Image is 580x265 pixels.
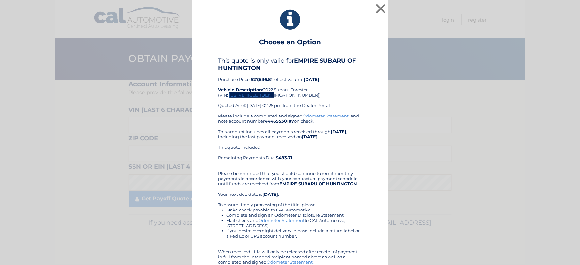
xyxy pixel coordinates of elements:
[302,134,318,139] b: [DATE]
[218,57,362,71] h4: This quote is only valid for
[265,118,294,124] b: 44455530187
[303,113,349,118] a: Odometer Statement
[227,228,362,239] li: If you desire overnight delivery, please include a return label or a Fed Ex or UPS account number.
[276,155,292,160] b: $483.71
[227,218,362,228] li: Mail check and to CAL Automotive, [STREET_ADDRESS]
[259,218,305,223] a: Odometer Statement
[374,2,387,15] button: ×
[331,129,347,134] b: [DATE]
[218,57,356,71] b: EMPIRE SUBARU OF HUNTINGTON
[227,207,362,212] li: Make check payable to CAL Automotive
[218,87,263,92] strong: Vehicle Description:
[304,77,320,82] b: [DATE]
[227,212,362,218] li: Complete and sign an Odometer Disclosure Statement
[267,259,313,265] a: Odometer Statement
[218,57,362,113] div: Purchase Price: , effective until 2022 Subaru Forester (VIN: [US_VEHICLE_IDENTIFICATION_NUMBER]) ...
[259,38,321,50] h3: Choose an Option
[218,145,362,165] div: This quote includes: Remaining Payments Due:
[263,192,278,197] b: [DATE]
[251,77,273,82] b: $27,536.81
[280,181,357,186] b: EMPIRE SUBARU OF HUNTINGTON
